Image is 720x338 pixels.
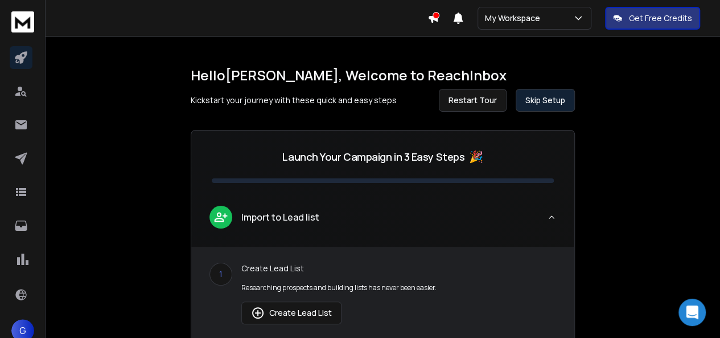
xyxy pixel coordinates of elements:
h1: Hello [PERSON_NAME] , Welcome to ReachInbox [191,66,575,84]
p: Launch Your Campaign in 3 Easy Steps [282,149,464,165]
button: Skip Setup [516,89,575,112]
div: 1 [209,263,232,286]
p: Get Free Credits [629,13,692,24]
span: 🎉 [469,149,483,165]
span: Skip Setup [525,95,565,106]
img: logo [11,11,34,32]
p: Kickstart your journey with these quick and easy steps [191,95,397,106]
button: Create Lead List [241,302,342,324]
p: Create Lead List [241,263,556,274]
p: My Workspace [485,13,545,24]
p: Import to Lead list [241,210,319,224]
div: Open Intercom Messenger [678,299,706,326]
button: leadImport to Lead list [191,197,574,247]
p: Researching prospects and building lists has never been easier. [241,283,556,292]
img: lead [251,306,265,320]
img: lead [213,210,228,224]
button: Restart Tour [439,89,507,112]
button: Get Free Credits [605,7,700,30]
